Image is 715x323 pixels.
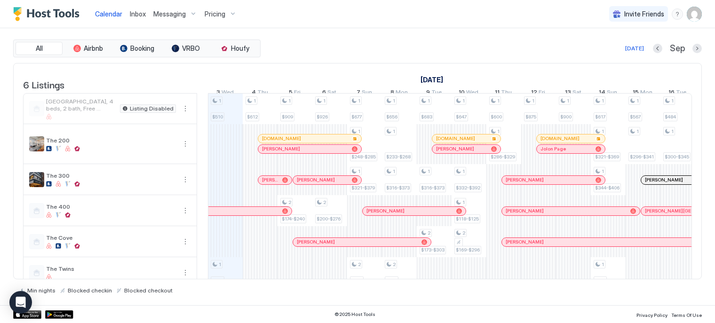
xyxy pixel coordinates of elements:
span: $510 [212,114,223,120]
span: 7 [357,88,360,98]
span: Sep [670,43,685,54]
span: Invite Friends [624,10,664,18]
span: Inbox [130,10,146,18]
span: 1 [358,98,360,104]
span: $286-$329 [491,154,515,160]
a: App Store [13,310,41,319]
a: September 7, 2025 [354,87,374,100]
span: $567 [630,114,641,120]
span: $296-$341 [630,154,654,160]
span: 1 [636,98,639,104]
div: [DATE] [625,44,644,53]
a: September 15, 2025 [630,87,655,100]
a: September 6, 2025 [320,87,339,100]
span: 6 [322,88,326,98]
span: 1 [497,128,500,134]
a: September 9, 2025 [424,87,444,100]
div: menu [180,236,191,247]
button: More options [180,236,191,247]
div: menu [180,174,191,185]
div: Google Play Store [45,310,73,319]
a: September 16, 2025 [666,87,689,100]
span: [PERSON_NAME] [262,146,300,152]
span: 13 [565,88,571,98]
div: menu [672,8,683,20]
div: Open Intercom Messenger [9,291,32,314]
span: $612 [247,114,258,120]
span: $300-$345 [665,154,689,160]
span: 1 [671,128,674,134]
span: 1 [288,98,291,104]
span: Blocked checkin [68,287,112,294]
span: 5 [289,88,293,98]
button: Houfy [211,42,258,55]
span: Tue [676,88,686,98]
a: September 12, 2025 [529,87,548,100]
span: Messaging [153,10,186,18]
span: $617 [595,114,605,120]
span: Min nights [27,287,56,294]
span: $647 [456,114,467,120]
span: Pricing [205,10,225,18]
span: $909 [282,114,293,120]
a: Calendar [95,9,122,19]
span: $169-$296 [456,247,480,253]
a: September 11, 2025 [493,87,514,100]
span: $174-$240 [282,216,305,222]
span: $600 [491,114,502,120]
span: Thu [257,88,268,98]
span: Thu [501,88,512,98]
span: $875 [525,114,536,120]
span: $344-$406 [595,185,620,191]
span: 1 [219,261,221,268]
span: Sun [607,88,617,98]
span: Airbnb [84,44,103,53]
span: $200-$276 [317,216,341,222]
span: $750 [212,278,223,284]
span: 14 [599,88,605,98]
span: Sat [572,88,581,98]
span: $750 [351,278,362,284]
span: $750 [386,278,397,284]
span: 16 [668,88,675,98]
span: $321-$369 [595,154,619,160]
span: The Twins [46,265,176,272]
span: 1 [393,98,395,104]
button: Booking [113,42,160,55]
span: [PERSON_NAME] [297,239,335,245]
a: September 13, 2025 [563,87,584,100]
button: All [16,42,63,55]
span: 9 [426,88,430,98]
span: $677 [351,114,362,120]
span: [DOMAIN_NAME] [262,135,301,142]
div: listing image [29,172,44,187]
button: Previous month [653,44,662,53]
span: 2 [358,261,361,268]
a: September 5, 2025 [286,87,303,100]
span: [PERSON_NAME] [297,177,335,183]
span: 1 [602,128,604,134]
span: 2 [393,261,396,268]
span: The Cove [46,234,176,241]
span: 1 [323,98,326,104]
span: [DOMAIN_NAME] [540,135,580,142]
button: More options [180,267,191,278]
span: 1 [567,98,569,104]
a: September 8, 2025 [388,87,410,100]
div: menu [180,205,191,216]
span: 1 [358,128,360,134]
span: 1 [428,168,430,174]
span: [PERSON_NAME] [506,177,544,183]
span: [GEOGRAPHIC_DATA], 4 beds, 2 bath, Free parking! [46,98,116,112]
a: Privacy Policy [636,309,667,319]
a: September 10, 2025 [456,87,481,100]
span: [PERSON_NAME] [506,239,544,245]
span: 2 [462,230,465,236]
span: [PERSON_NAME] [366,208,405,214]
span: 1 [462,199,465,205]
span: 1 [497,98,500,104]
span: Tue [431,88,442,98]
div: tab-group [13,39,261,57]
span: $118-$125 [456,216,479,222]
